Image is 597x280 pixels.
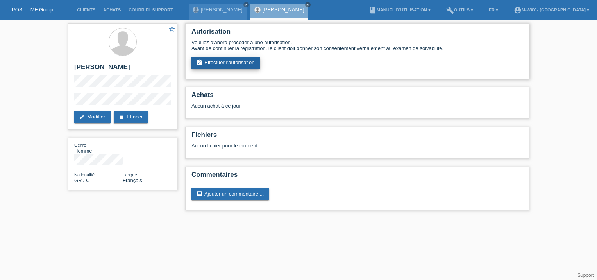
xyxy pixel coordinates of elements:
i: star_border [168,25,175,32]
a: Courriel Support [125,7,177,12]
h2: Achats [191,91,523,103]
i: delete [118,114,125,120]
a: Support [577,273,594,278]
h2: [PERSON_NAME] [74,63,171,75]
i: close [244,3,248,7]
a: buildOutils ▾ [442,7,477,12]
a: Achats [99,7,125,12]
a: account_circlem-way - [GEOGRAPHIC_DATA] ▾ [510,7,593,12]
i: edit [79,114,85,120]
h2: Autorisation [191,28,523,39]
a: editModifier [74,111,111,123]
i: book [369,6,377,14]
span: Langue [123,172,137,177]
a: POS — MF Group [12,7,53,13]
a: close [243,2,249,7]
a: deleteEffacer [114,111,148,123]
i: account_circle [514,6,522,14]
i: build [446,6,454,14]
div: Aucun achat à ce jour. [191,103,523,115]
h2: Commentaires [191,171,523,183]
span: Français [123,178,142,183]
span: Grèce / C / 27.10.2017 [74,178,90,183]
span: Nationalité [74,172,95,177]
a: Clients [73,7,99,12]
a: bookManuel d’utilisation ▾ [365,7,434,12]
a: [PERSON_NAME] [201,7,243,13]
i: comment [196,191,202,197]
div: Aucun fichier pour le moment [191,143,430,149]
div: Homme [74,142,123,154]
a: star_border [168,25,175,34]
span: Genre [74,143,86,147]
i: assignment_turned_in [196,59,202,66]
h2: Fichiers [191,131,523,143]
a: [PERSON_NAME] [263,7,304,13]
a: assignment_turned_inEffectuer l’autorisation [191,57,260,69]
i: close [306,3,310,7]
a: FR ▾ [485,7,502,12]
div: Veuillez d’abord procéder à une autorisation. Avant de continuer la registration, le client doit ... [191,39,523,51]
a: commentAjouter un commentaire ... [191,188,269,200]
a: close [305,2,311,7]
